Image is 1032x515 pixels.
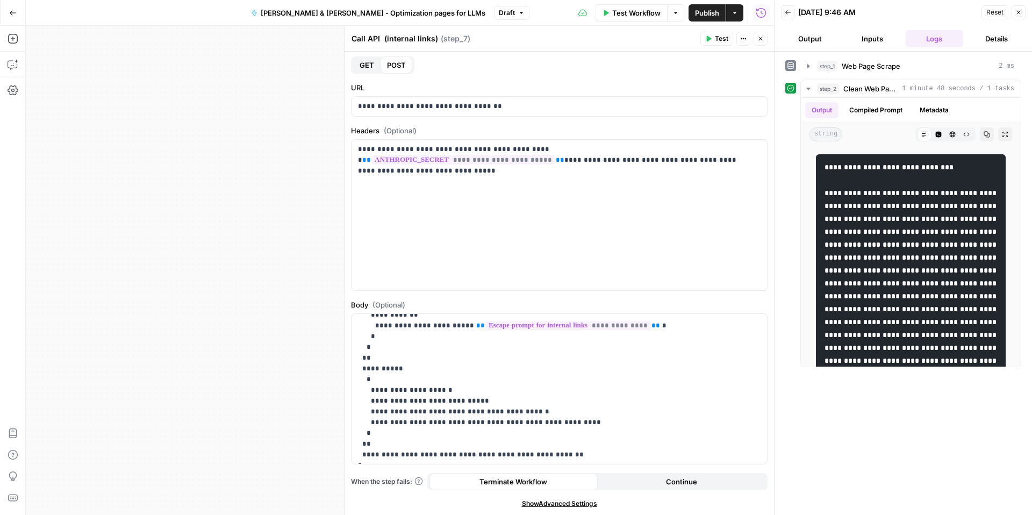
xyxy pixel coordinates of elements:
[695,8,719,18] span: Publish
[494,6,529,20] button: Draft
[913,102,955,118] button: Metadata
[387,60,406,70] span: POST
[596,4,667,22] button: Test Workflow
[843,102,909,118] button: Compiled Prompt
[351,82,768,93] label: URL
[999,61,1014,71] span: 2 ms
[352,33,438,44] textarea: Call API (internal links)
[612,8,661,18] span: Test Workflow
[986,8,1004,17] span: Reset
[843,83,898,94] span: Clean Web Page Scape
[781,30,839,47] button: Output
[689,4,726,22] button: Publish
[666,476,697,487] span: Continue
[598,473,766,490] button: Continue
[967,30,1026,47] button: Details
[902,84,1014,94] span: 1 minute 48 seconds / 1 tasks
[522,499,597,509] span: Show Advanced Settings
[715,34,728,44] span: Test
[817,61,837,71] span: step_1
[245,4,492,22] button: [PERSON_NAME] & [PERSON_NAME] - Optimization pages for LLMs
[351,125,768,136] label: Headers
[441,33,470,44] span: ( step_7 )
[801,58,1021,75] button: 2 ms
[351,477,423,487] a: When the step fails:
[353,56,381,74] button: GET
[809,127,842,141] span: string
[801,98,1021,367] div: 1 minute 48 seconds / 1 tasks
[805,102,838,118] button: Output
[261,8,485,18] span: [PERSON_NAME] & [PERSON_NAME] - Optimization pages for LLMs
[499,8,515,18] span: Draft
[384,125,417,136] span: (Optional)
[351,299,768,310] label: Body
[906,30,964,47] button: Logs
[360,60,374,70] span: GET
[842,61,900,71] span: Web Page Scrape
[479,476,547,487] span: Terminate Workflow
[700,32,733,46] button: Test
[372,299,405,310] span: (Optional)
[843,30,901,47] button: Inputs
[801,80,1021,97] button: 1 minute 48 seconds / 1 tasks
[817,83,839,94] span: step_2
[981,5,1008,19] button: Reset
